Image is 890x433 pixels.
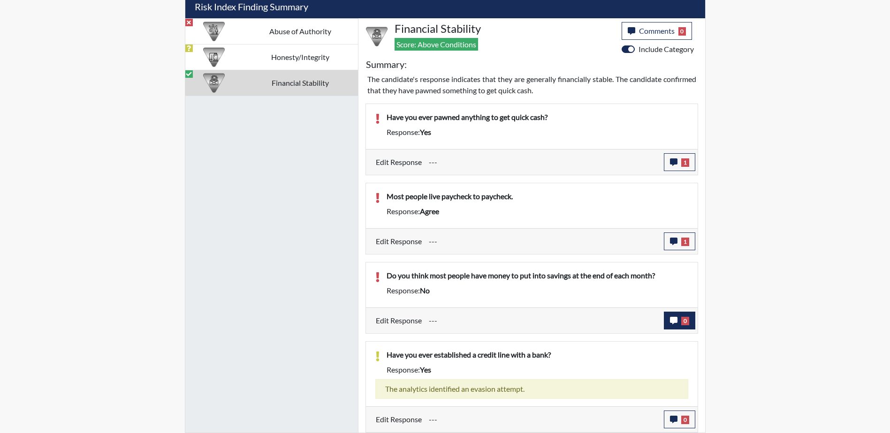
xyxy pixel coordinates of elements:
[420,365,431,374] span: yes
[376,312,422,329] label: Edit Response
[681,416,689,424] span: 0
[395,22,615,36] h4: Financial Stability
[639,26,675,35] span: Comments
[422,153,664,171] div: Update the test taker's response, the change might impact the score
[367,74,696,96] p: The candidate's response indicates that they are generally financially stable. The candidate conf...
[376,153,422,171] label: Edit Response
[387,191,688,202] p: Most people live paycheck to paycheck.
[376,232,422,250] label: Edit Response
[422,232,664,250] div: Update the test taker's response, the change might impact the score
[622,22,692,40] button: Comments0
[422,411,664,428] div: Update the test taker's response, the change might impact the score
[681,238,689,246] span: 1
[375,379,688,399] div: The analytics identified an evasion attempt.
[664,232,695,250] button: 1
[203,46,225,68] img: CATEGORY%20ICON-11.a5f294f4.png
[376,411,422,428] label: Edit Response
[380,285,695,296] div: Response:
[664,411,695,428] button: 0
[203,72,225,94] img: CATEGORY%20ICON-08.97d95025.png
[420,286,430,295] span: no
[681,317,689,325] span: 0
[203,21,225,42] img: CATEGORY%20ICON-01.94e51fac.png
[681,158,689,167] span: 1
[366,26,388,47] img: CATEGORY%20ICON-08.97d95025.png
[243,18,358,44] td: Abuse of Authority
[420,127,431,136] span: yes
[387,112,688,123] p: Have you ever pawned anything to get quick cash?
[387,270,688,281] p: Do you think most people have money to put into savings at the end of each month?
[380,127,695,138] div: Response:
[678,27,686,36] span: 0
[243,44,358,70] td: Honesty/Integrity
[639,44,694,55] label: Include Category
[395,38,478,51] span: Score: Above Conditions
[366,59,407,70] h5: Summary:
[420,207,439,216] span: agree
[664,153,695,171] button: 1
[380,206,695,217] div: Response:
[387,349,688,360] p: Have you ever established a credit line with a bank?
[380,364,695,375] div: Response:
[243,70,358,96] td: Financial Stability
[664,312,695,329] button: 0
[422,312,664,329] div: Update the test taker's response, the change might impact the score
